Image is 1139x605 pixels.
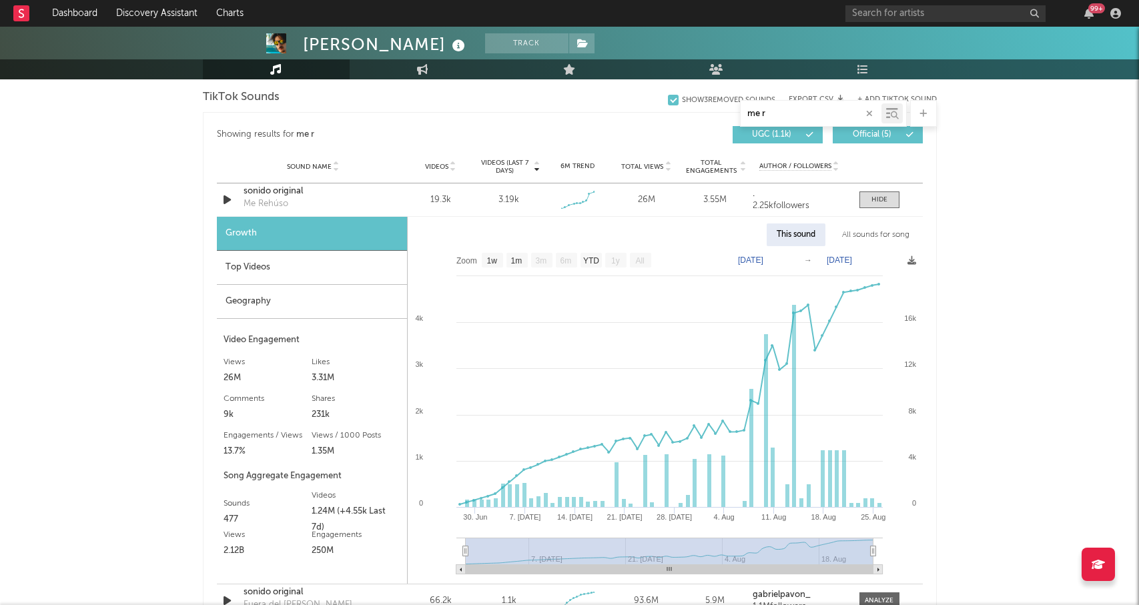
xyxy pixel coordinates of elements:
div: 3.19k [498,193,519,207]
div: Comments [224,391,312,407]
div: 1.24M (+4.55k Last 7d) [312,504,400,536]
input: Search by song name or URL [741,109,881,119]
text: All [635,256,644,265]
button: + Add TikTok Sound [844,96,937,103]
button: + Add TikTok Sound [857,96,937,103]
text: 3k [415,360,423,368]
div: Me Rehúso [244,197,288,211]
button: UGC(1.1k) [733,126,823,143]
div: me r [296,127,314,143]
span: Videos (last 7 days) [478,159,532,175]
a: sonido original [244,185,383,198]
div: Engagements / Views [224,428,312,444]
text: 1k [415,453,423,461]
div: 19.3k [410,193,472,207]
button: 99+ [1084,8,1094,19]
text: 3m [535,256,546,265]
div: Views [224,354,312,370]
div: 2.12B [224,543,312,559]
div: 1.35M [312,444,400,460]
div: Growth [217,217,407,251]
div: 2.25k followers [753,201,845,211]
text: 21. [DATE] [607,513,642,521]
a: sonido original [244,586,383,599]
text: 11. Aug [761,513,786,521]
strong: . [753,189,755,198]
text: 14. [DATE] [557,513,593,521]
text: 0 [911,499,915,507]
span: Official ( 5 ) [841,131,903,139]
text: 4k [908,453,916,461]
div: 13.7% [224,444,312,460]
text: 7. [DATE] [509,513,540,521]
text: 1y [611,256,620,265]
text: [DATE] [827,255,852,265]
span: Total Engagements [684,159,738,175]
span: Total Views [621,163,663,171]
div: Song Aggregate Engagement [224,468,400,484]
text: 16k [904,314,916,322]
span: TikTok Sounds [203,89,280,105]
text: 30. Jun [463,513,487,521]
a: . [753,189,845,199]
div: This sound [767,223,825,246]
div: Geography [217,285,407,319]
span: Sound Name [287,163,332,171]
span: Videos [425,163,448,171]
text: → [804,255,812,265]
div: Show 3 Removed Sounds [682,96,775,105]
text: 0 [418,499,422,507]
div: Engagements [312,527,400,543]
div: Showing results for [217,126,570,143]
span: Author / Followers [759,162,831,171]
div: 26M [224,370,312,386]
text: 4. Aug [713,513,734,521]
strong: gabrielpavon_ [753,590,811,599]
text: 4k [415,314,423,322]
div: Views / 1000 Posts [312,428,400,444]
text: [DATE] [738,255,763,265]
div: Video Engagement [224,332,400,348]
button: Export CSV [789,95,844,103]
div: Likes [312,354,400,370]
div: All sounds for song [832,223,919,246]
div: Views [224,527,312,543]
button: Official(5) [833,126,923,143]
div: Top Videos [217,251,407,285]
a: gabrielpavon_ [753,590,845,600]
text: YTD [583,256,599,265]
div: 26M [615,193,677,207]
text: 1m [510,256,522,265]
div: Shares [312,391,400,407]
div: [PERSON_NAME] [303,33,468,55]
div: Sounds [224,496,312,512]
div: 231k [312,407,400,423]
div: 3.31M [312,370,400,386]
button: Track [485,33,568,53]
text: 18. Aug [811,513,835,521]
text: 2k [415,407,423,415]
text: 6m [560,256,571,265]
text: 28. [DATE] [657,513,692,521]
text: 8k [908,407,916,415]
div: 9k [224,407,312,423]
text: Zoom [456,256,477,265]
div: 250M [312,543,400,559]
text: 25. Aug [861,513,885,521]
div: 99 + [1088,3,1105,13]
div: Videos [312,488,400,504]
input: Search for artists [845,5,1046,22]
text: 1w [486,256,497,265]
div: 3.55M [684,193,746,207]
div: 6M Trend [546,161,609,171]
span: UGC ( 1.1k ) [741,131,803,139]
div: 477 [224,512,312,528]
text: 12k [904,360,916,368]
